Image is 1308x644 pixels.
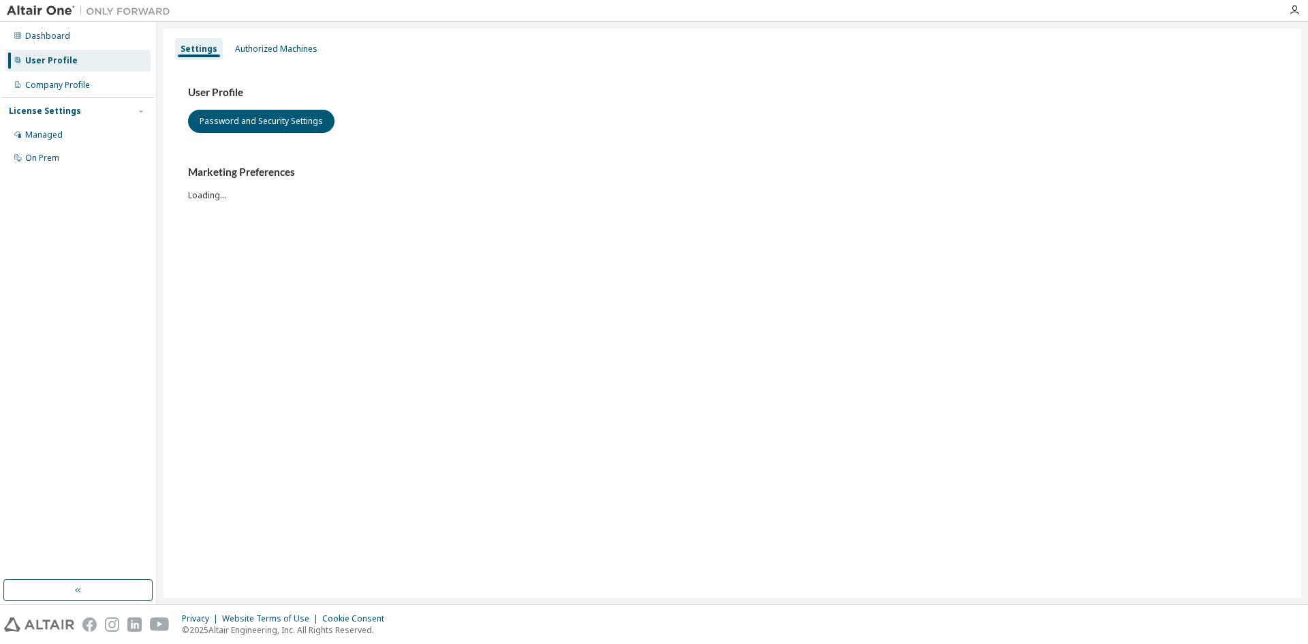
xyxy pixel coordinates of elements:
div: Dashboard [25,31,70,42]
img: linkedin.svg [127,617,142,632]
div: Cookie Consent [322,613,392,624]
div: Settings [181,44,217,55]
div: Authorized Machines [235,44,317,55]
img: youtube.svg [150,617,170,632]
img: facebook.svg [82,617,97,632]
button: Password and Security Settings [188,110,334,133]
div: Managed [25,129,63,140]
div: Privacy [182,613,222,624]
div: Loading... [188,166,1277,200]
h3: Marketing Preferences [188,166,1277,179]
img: Altair One [7,4,177,18]
div: On Prem [25,153,59,164]
p: © 2025 Altair Engineering, Inc. All Rights Reserved. [182,624,392,636]
h3: User Profile [188,86,1277,99]
img: instagram.svg [105,617,119,632]
div: User Profile [25,55,78,66]
div: Website Terms of Use [222,613,322,624]
img: altair_logo.svg [4,617,74,632]
div: Company Profile [25,80,90,91]
div: License Settings [9,106,81,117]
